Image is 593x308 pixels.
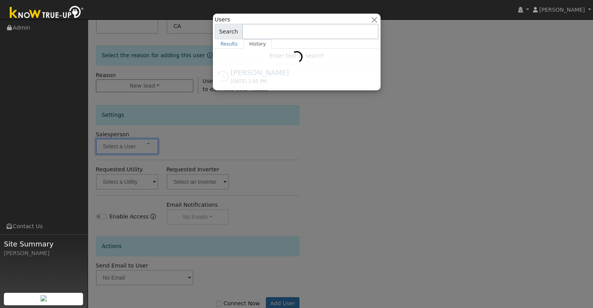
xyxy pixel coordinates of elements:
a: Results [215,39,244,49]
span: Search [215,24,243,39]
div: [PERSON_NAME] [4,249,83,257]
a: History [243,39,272,49]
span: Users [215,16,230,24]
img: Know True-Up [6,4,88,22]
span: Site Summary [4,239,83,249]
span: [PERSON_NAME] [539,7,585,13]
img: retrieve [41,295,47,301]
